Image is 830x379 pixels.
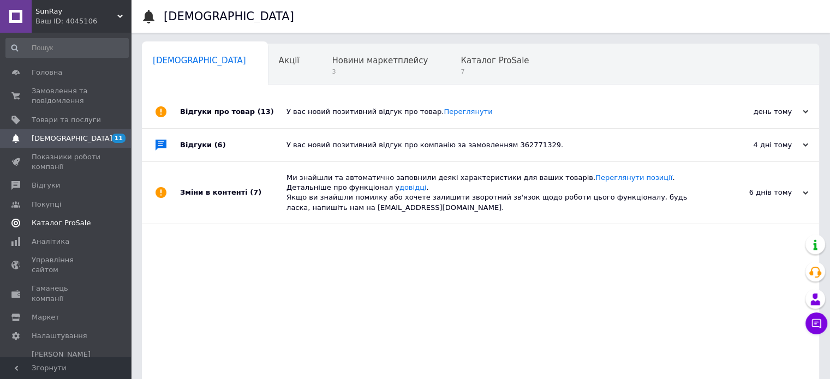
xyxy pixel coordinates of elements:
span: Покупці [32,200,61,209]
span: Акції [279,56,300,65]
a: довідці [399,183,427,191]
div: день тому [699,107,808,117]
span: Аналітика [32,237,69,246]
span: Гаманець компанії [32,284,101,303]
span: Маркет [32,312,59,322]
span: Головна [32,68,62,77]
div: Ми знайшли та автоматично заповнили деякі характеристики для ваших товарів. . Детальніше про функ... [286,173,699,213]
a: Переглянути позиції [595,173,672,182]
span: Каталог ProSale [32,218,91,228]
a: Переглянути [444,107,492,116]
span: [DEMOGRAPHIC_DATA] [32,134,112,143]
div: 4 дні тому [699,140,808,150]
span: SunRay [35,7,117,16]
span: [DEMOGRAPHIC_DATA] [153,56,246,65]
span: 7 [461,68,529,76]
span: Показники роботи компанії [32,152,101,172]
span: Новини маркетплейсу [332,56,428,65]
span: Товари та послуги [32,115,101,125]
h1: [DEMOGRAPHIC_DATA] [164,10,294,23]
span: Налаштування [32,331,87,341]
button: Чат з покупцем [805,312,827,334]
span: (7) [250,188,261,196]
span: Каталог ProSale [461,56,529,65]
span: Відгуки [32,181,60,190]
span: 11 [112,134,126,143]
div: Відгуки [180,129,286,161]
div: У вас новий позитивний відгук про компанію за замовленням 362771329. [286,140,699,150]
div: 6 днів тому [699,188,808,197]
span: (13) [258,107,274,116]
input: Пошук [5,38,129,58]
div: Ваш ID: 4045106 [35,16,131,26]
span: Управління сайтом [32,255,101,275]
div: У вас новий позитивний відгук про товар. [286,107,699,117]
div: Зміни в контенті [180,162,286,224]
span: Замовлення та повідомлення [32,86,101,106]
span: 3 [332,68,428,76]
span: (6) [214,141,226,149]
div: Відгуки про товар [180,95,286,128]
